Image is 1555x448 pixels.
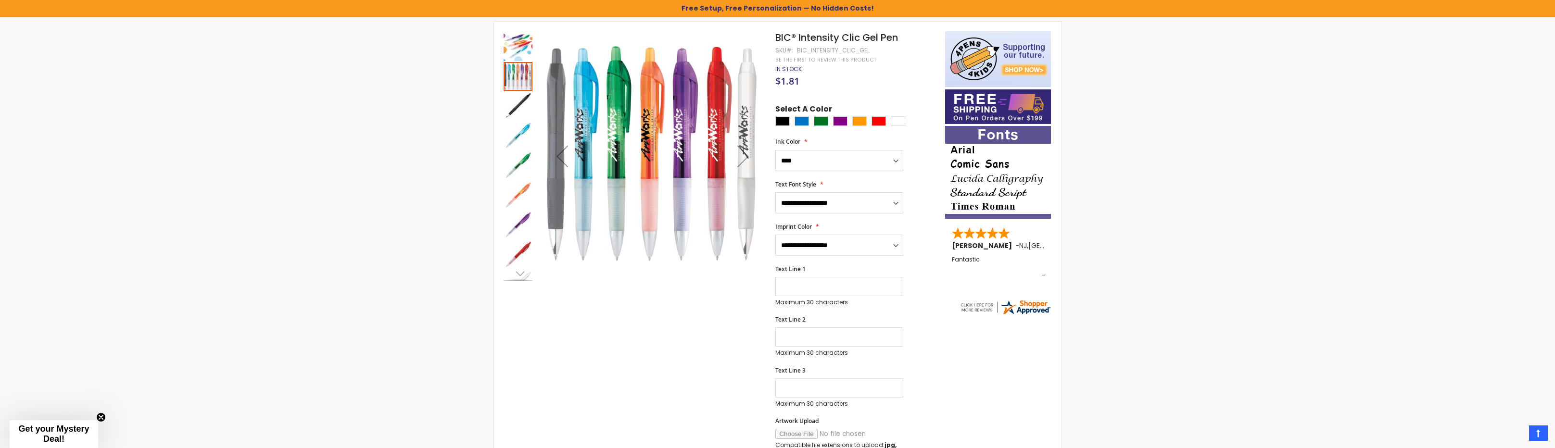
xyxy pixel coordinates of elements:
[10,420,98,448] div: Get your Mystery Deal!Close teaser
[775,315,806,324] span: Text Line 2
[959,310,1051,318] a: 4pens.com certificate URL
[504,241,532,270] img: BIC® Intensity Clic Gel Pen
[724,31,762,281] div: Next
[797,47,870,54] div: bic_intensity_clic_gel
[852,116,867,126] div: Orange
[952,241,1015,250] span: [PERSON_NAME]
[945,31,1051,87] img: 4pens 4 kids
[814,116,828,126] div: Green
[872,116,886,126] div: Red
[775,400,903,408] p: Maximum 30 characters
[504,211,532,240] img: BIC® Intensity Clic Gel Pen
[543,45,763,265] img: BIC® Intensity Clic Gel Pen
[504,210,533,240] div: BIC® Intensity Clic Gel Pen
[504,266,532,281] div: Next
[504,32,532,61] img: BIC® Intensity Clic Gel Pen
[504,92,532,121] img: BIC® Intensity Clic Gel Pen
[775,417,819,425] span: Artwork Upload
[96,412,106,422] button: Close teaser
[1019,241,1027,250] span: NJ
[795,116,809,126] div: Blue Light
[775,56,876,63] a: Be the first to review this product
[18,424,89,444] span: Get your Mystery Deal!
[945,126,1051,219] img: font-personalization-examples
[952,256,1045,277] div: Fantastic
[775,104,832,117] span: Select A Color
[775,137,800,146] span: Ink Color
[543,31,582,281] div: Previous
[504,122,532,150] img: BIC® Intensity Clic Gel Pen
[775,75,799,87] span: $1.81
[775,116,790,126] div: Black
[775,65,802,73] span: In stock
[775,31,898,44] span: BIC® Intensity Clic Gel Pen
[504,181,532,210] img: BIC® Intensity Clic Gel Pen
[945,89,1051,124] img: Free shipping on orders over $199
[504,151,532,180] img: BIC® Intensity Clic Gel Pen
[504,121,533,150] div: BIC® Intensity Clic Gel Pen
[775,180,816,188] span: Text Font Style
[504,31,533,61] div: BIC® Intensity Clic Gel Pen
[775,223,812,231] span: Imprint Color
[1028,241,1099,250] span: [GEOGRAPHIC_DATA]
[775,349,903,357] p: Maximum 30 characters
[504,180,533,210] div: BIC® Intensity Clic Gel Pen
[504,150,533,180] div: BIC® Intensity Clic Gel Pen
[959,299,1051,316] img: 4pens.com widget logo
[504,61,533,91] div: BIC® Intensity Clic Gel Pen
[775,265,806,273] span: Text Line 1
[504,91,533,121] div: BIC® Intensity Clic Gel Pen
[775,366,806,374] span: Text Line 3
[775,46,793,54] strong: SKU
[775,65,802,73] div: Availability
[775,299,903,306] p: Maximum 30 characters
[1015,241,1099,250] span: - ,
[504,240,533,270] div: BIC® Intensity Clic Gel Pen
[891,116,905,126] div: White
[833,116,847,126] div: Purple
